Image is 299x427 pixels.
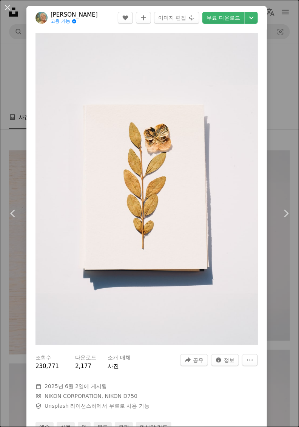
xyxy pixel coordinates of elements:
[202,12,245,24] a: 무료 다운로드
[180,354,208,366] button: 이 이미지 공유
[35,354,51,362] h3: 조회수
[193,354,203,366] span: 공유
[35,33,258,345] button: 이 이미지 확대
[35,363,59,370] span: 230,771
[45,383,107,389] span: 에 게시됨
[51,19,98,25] a: 고용 가능
[45,393,137,400] button: NIKON CORPORATION, NIKON D750
[273,177,299,250] a: 다음
[136,12,151,24] button: 컬렉션에 추가
[35,33,258,345] img: 말린 꽃과 잎이 카드를 장식합니다.
[45,402,149,410] span: 하에서 무료로 사용 가능
[108,354,131,362] h3: 소개 매체
[75,363,91,370] span: 2,177
[118,12,133,24] button: 좋아요
[35,12,48,24] img: Evie S.의 프로필로 이동
[245,12,258,24] button: 다운로드 크기 선택
[242,354,258,366] button: 더 많은 작업
[75,354,96,362] h3: 다운로드
[45,383,84,389] time: 2025년 6월 2일 오전 3시 50분 22초 GMT+9
[51,11,98,19] a: [PERSON_NAME]
[108,363,119,370] a: 사진
[211,354,239,366] button: 이 이미지 관련 통계
[45,403,91,409] a: Unsplash 라이선스
[224,354,234,366] span: 정보
[154,12,199,24] button: 이미지 편집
